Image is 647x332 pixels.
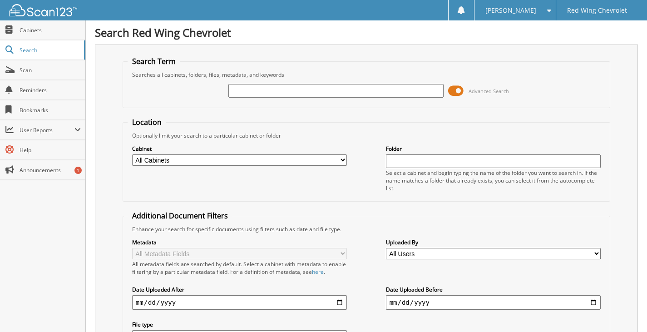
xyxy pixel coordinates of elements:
legend: Additional Document Filters [128,211,232,221]
span: [PERSON_NAME] [485,8,536,13]
h1: Search Red Wing Chevrolet [95,25,638,40]
label: Uploaded By [386,238,601,246]
span: Help [20,146,81,154]
label: Folder [386,145,601,153]
span: Announcements [20,166,81,174]
span: Red Wing Chevrolet [567,8,627,13]
iframe: Chat Widget [602,288,647,332]
span: Advanced Search [469,88,509,94]
label: File type [132,321,347,328]
label: Cabinet [132,145,347,153]
a: here [312,268,324,276]
img: scan123-logo-white.svg [9,4,77,16]
label: Date Uploaded After [132,286,347,293]
label: Date Uploaded Before [386,286,601,293]
div: Searches all cabinets, folders, files, metadata, and keywords [128,71,605,79]
span: Reminders [20,86,81,94]
span: User Reports [20,126,74,134]
div: Optionally limit your search to a particular cabinet or folder [128,132,605,139]
label: Metadata [132,238,347,246]
legend: Location [128,117,166,127]
legend: Search Term [128,56,180,66]
input: end [386,295,601,310]
span: Bookmarks [20,106,81,114]
input: start [132,295,347,310]
div: Enhance your search for specific documents using filters such as date and file type. [128,225,605,233]
div: All metadata fields are searched by default. Select a cabinet with metadata to enable filtering b... [132,260,347,276]
div: Select a cabinet and begin typing the name of the folder you want to search in. If the name match... [386,169,601,192]
span: Scan [20,66,81,74]
span: Cabinets [20,26,81,34]
span: Search [20,46,79,54]
div: 1 [74,167,82,174]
